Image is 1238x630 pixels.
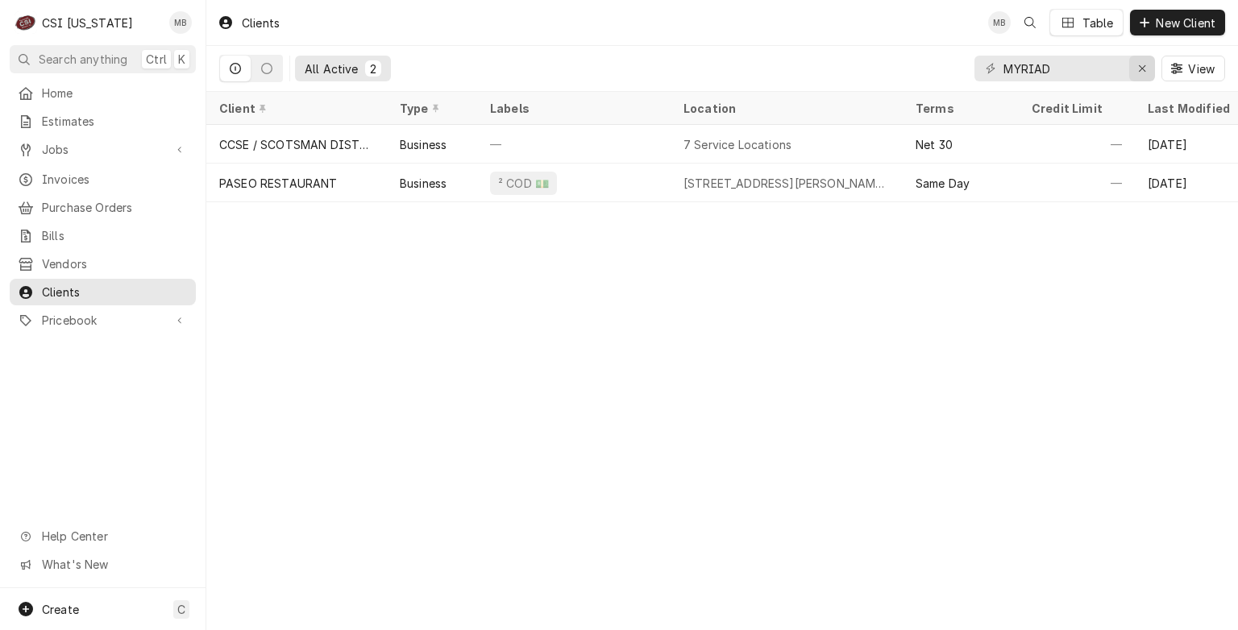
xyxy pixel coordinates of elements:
span: New Client [1153,15,1219,31]
button: Erase input [1129,56,1155,81]
div: CSI Kentucky's Avatar [15,11,37,34]
div: Last Modified [1148,100,1235,117]
div: Client [219,100,371,117]
a: Home [10,80,196,106]
div: Table [1082,15,1114,31]
div: C [15,11,37,34]
button: Open search [1017,10,1043,35]
a: Bills [10,222,196,249]
div: Same Day [916,175,970,192]
span: Pricebook [42,312,164,329]
a: Go to What's New [10,551,196,578]
a: Invoices [10,166,196,193]
div: MB [169,11,192,34]
a: Go to Help Center [10,523,196,549]
div: All Active [305,60,359,77]
div: PASEO RESTAURANT [219,175,338,192]
span: Invoices [42,171,188,188]
div: [STREET_ADDRESS][PERSON_NAME][PERSON_NAME][EMAIL_ADDRESS][DOMAIN_NAME] [683,175,890,192]
div: Terms [916,100,1003,117]
span: Estimates [42,113,188,130]
div: 7 Service Locations [683,136,791,153]
div: ² COD 💵 [496,175,550,192]
input: Keyword search [1003,56,1124,81]
div: — [477,125,671,164]
span: C [177,601,185,618]
a: Purchase Orders [10,194,196,221]
span: Purchase Orders [42,199,188,216]
div: MB [988,11,1011,34]
div: Type [400,100,461,117]
div: — [1019,164,1135,202]
span: Home [42,85,188,102]
a: Clients [10,279,196,305]
div: Net 30 [916,136,953,153]
span: Bills [42,227,188,244]
span: Ctrl [146,51,167,68]
span: Create [42,603,79,616]
span: Search anything [39,51,127,68]
a: Go to Jobs [10,136,196,163]
div: 2 [368,60,378,77]
a: Go to Pricebook [10,307,196,334]
span: Jobs [42,141,164,158]
a: Vendors [10,251,196,277]
div: Location [683,100,890,117]
button: View [1161,56,1225,81]
button: New Client [1130,10,1225,35]
div: Credit Limit [1032,100,1119,117]
div: Business [400,175,447,192]
div: — [1019,125,1135,164]
div: Matt Brewington's Avatar [169,11,192,34]
button: Search anythingCtrlK [10,45,196,73]
a: Estimates [10,108,196,135]
div: CCSE / SCOTSMAN DISTRIBUTOR [219,136,374,153]
div: Matt Brewington's Avatar [988,11,1011,34]
span: What's New [42,556,186,573]
span: Help Center [42,528,186,545]
div: Labels [490,100,658,117]
span: Clients [42,284,188,300]
span: K [178,51,185,68]
div: Business [400,136,447,153]
span: View [1185,60,1218,77]
span: Vendors [42,255,188,272]
div: CSI [US_STATE] [42,15,133,31]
